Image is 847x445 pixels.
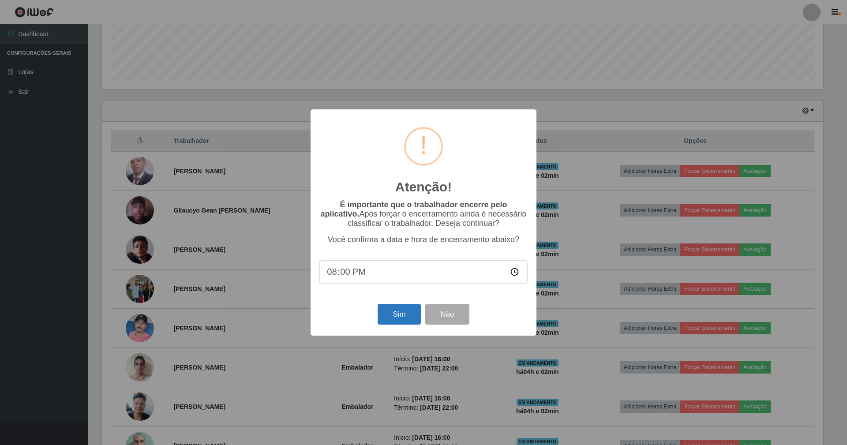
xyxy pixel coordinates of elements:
[378,304,420,325] button: Sim
[319,200,528,228] p: Após forçar o encerramento ainda é necessário classificar o trabalhador. Deseja continuar?
[319,235,528,244] p: Você confirma a data e hora de encerramento abaixo?
[395,179,452,195] h2: Atenção!
[320,200,507,218] b: É importante que o trabalhador encerre pelo aplicativo.
[425,304,469,325] button: Não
